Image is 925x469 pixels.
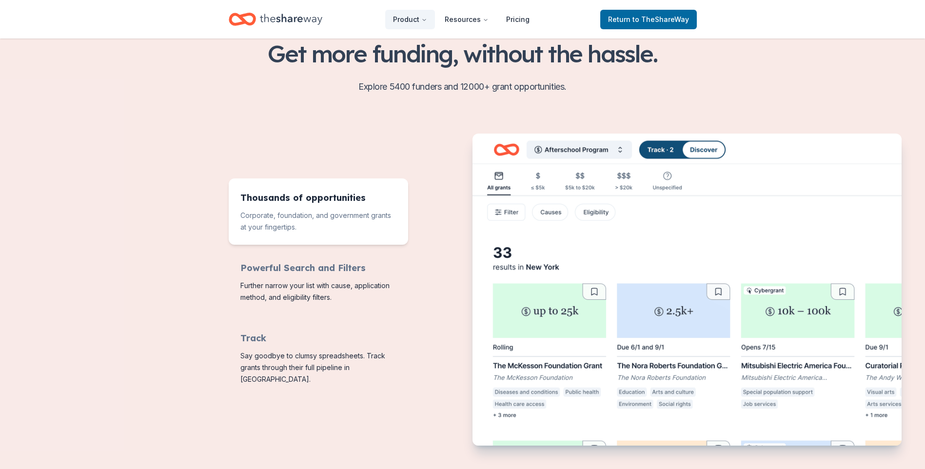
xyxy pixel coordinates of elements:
[229,8,322,31] a: Home
[632,15,689,23] span: to TheShareWay
[385,10,435,29] button: Product
[385,8,537,31] nav: Main
[229,79,697,95] p: Explore 5400 funders and 12000+ grant opportunities.
[472,134,902,449] img: Image for Thousands of opportunities
[437,10,496,29] button: Resources
[608,14,689,25] span: Return
[600,10,697,29] a: Returnto TheShareWay
[498,10,537,29] a: Pricing
[229,40,697,67] h2: Get more funding, without the hassle.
